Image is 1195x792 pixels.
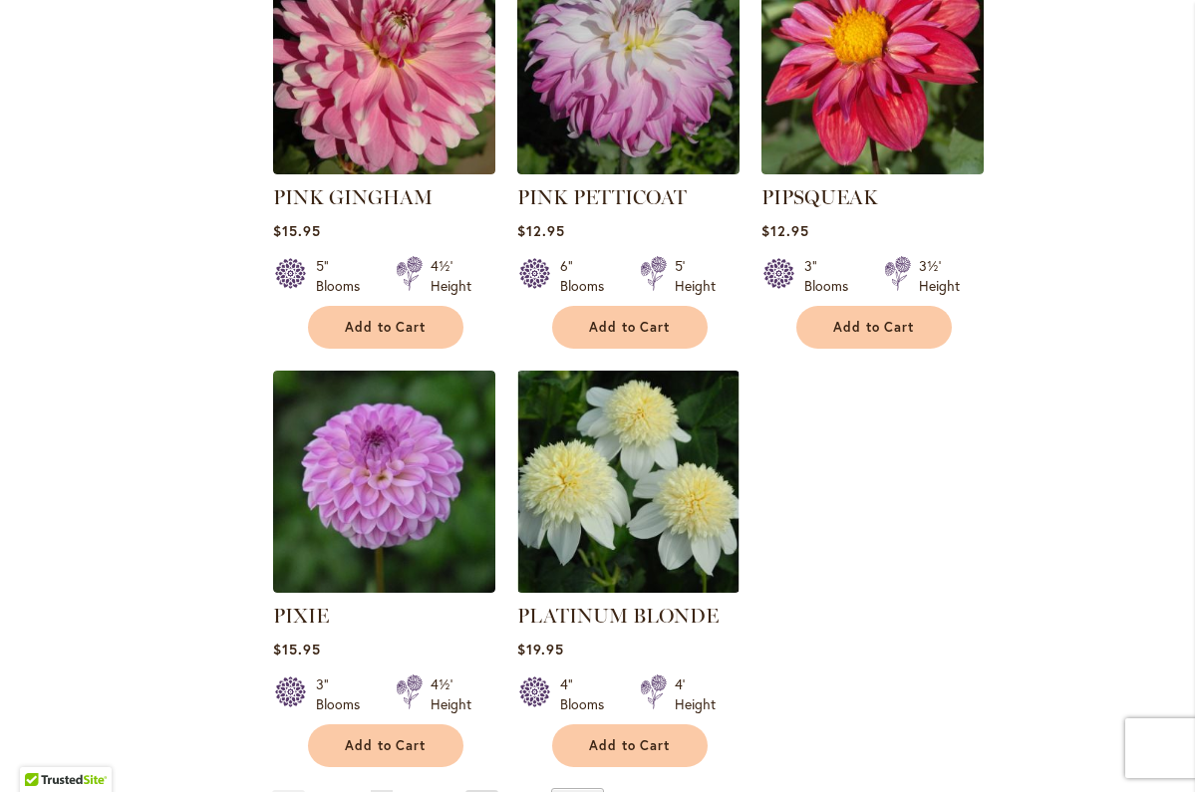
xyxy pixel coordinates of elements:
[431,256,471,296] div: 4½' Height
[273,604,329,628] a: PIXIE
[761,185,878,209] a: PIPSQUEAK
[517,604,719,628] a: PLATINUM BLONDE
[517,640,564,659] span: $19.95
[552,306,708,349] button: Add to Cart
[15,721,71,777] iframe: Launch Accessibility Center
[517,221,565,240] span: $12.95
[273,371,495,593] img: PIXIE
[308,724,463,767] button: Add to Cart
[517,159,740,178] a: Pink Petticoat
[517,185,687,209] a: PINK PETTICOAT
[316,256,372,296] div: 5" Blooms
[517,578,740,597] a: PLATINUM BLONDE
[560,674,616,714] div: 4" Blooms
[761,159,984,178] a: PIPSQUEAK
[560,256,616,296] div: 6" Blooms
[316,674,372,714] div: 3" Blooms
[675,256,716,296] div: 5' Height
[273,578,495,597] a: PIXIE
[761,221,809,240] span: $12.95
[273,221,321,240] span: $15.95
[675,674,716,714] div: 4' Height
[345,319,427,336] span: Add to Cart
[589,737,671,754] span: Add to Cart
[431,674,471,714] div: 4½' Height
[517,371,740,593] img: PLATINUM BLONDE
[273,640,321,659] span: $15.95
[804,256,860,296] div: 3" Blooms
[552,724,708,767] button: Add to Cart
[919,256,960,296] div: 3½' Height
[833,319,915,336] span: Add to Cart
[589,319,671,336] span: Add to Cart
[273,159,495,178] a: PINK GINGHAM
[345,737,427,754] span: Add to Cart
[308,306,463,349] button: Add to Cart
[273,185,433,209] a: PINK GINGHAM
[796,306,952,349] button: Add to Cart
